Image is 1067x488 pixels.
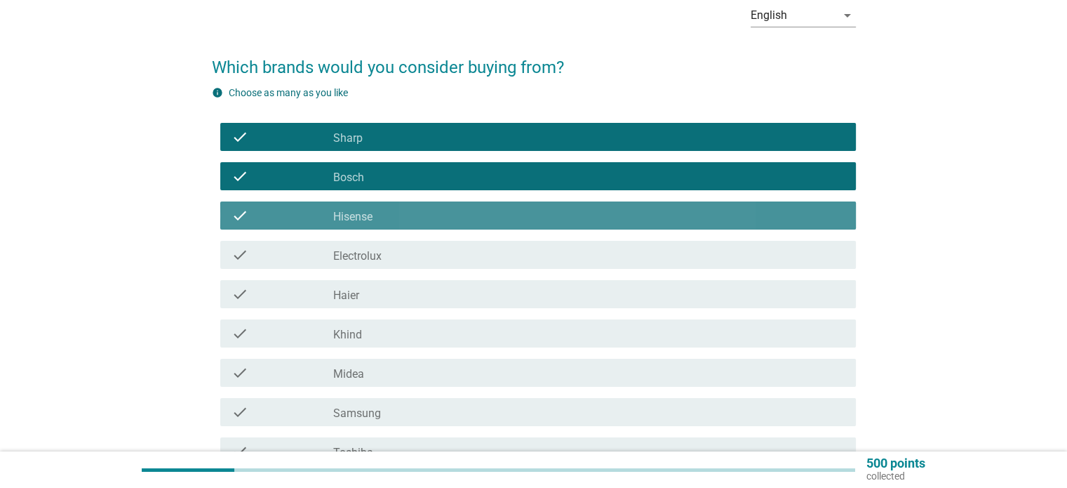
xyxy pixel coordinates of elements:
label: Toshiba [333,446,373,460]
label: Hisense [333,210,373,224]
label: Samsung [333,407,381,421]
div: English [751,9,787,22]
i: check [231,207,248,224]
label: Bosch [333,171,364,185]
i: check [231,286,248,303]
i: check [231,443,248,460]
label: Sharp [333,131,363,145]
label: Khind [333,328,362,342]
i: check [231,246,248,263]
p: 500 points [866,457,925,470]
p: collected [866,470,925,482]
i: arrow_drop_down [839,7,856,24]
label: Midea [333,367,364,381]
i: check [231,404,248,421]
i: check [231,168,248,185]
label: Choose as many as you like [229,87,348,98]
i: check [231,128,248,145]
label: Haier [333,289,359,303]
i: info [212,87,223,98]
i: check [231,364,248,381]
label: Electrolux [333,249,382,263]
h2: Which brands would you consider buying from? [212,41,856,80]
i: check [231,325,248,342]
